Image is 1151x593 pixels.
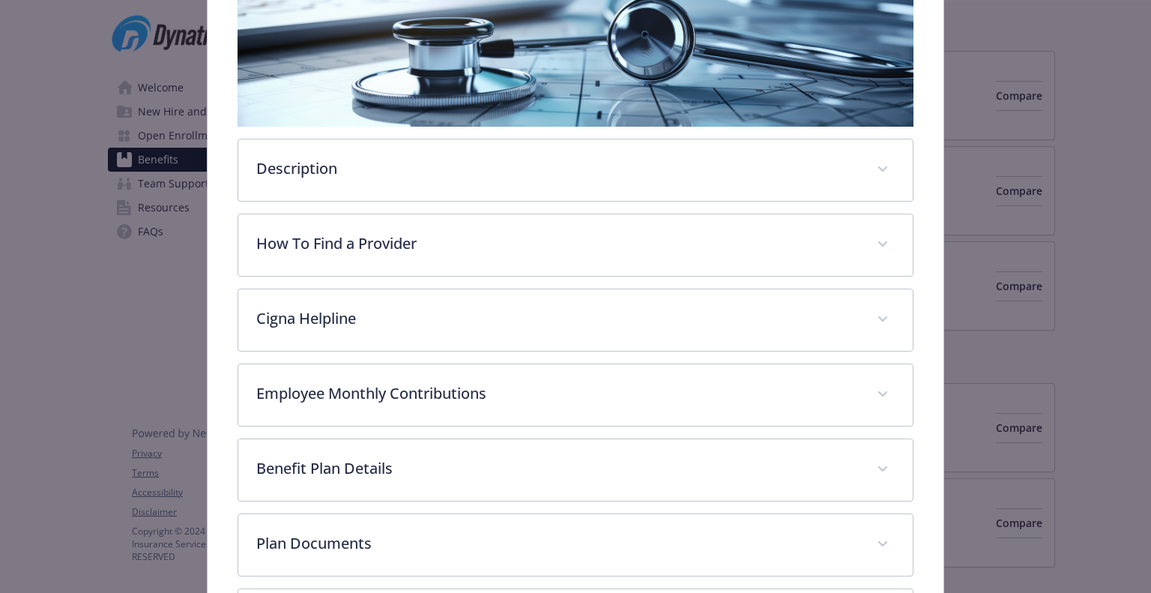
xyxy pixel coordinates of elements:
div: Benefit Plan Details [238,439,912,501]
p: Cigna Helpline [256,307,858,330]
p: Employee Monthly Contributions [256,382,858,405]
div: How To Find a Provider [238,214,912,276]
div: Plan Documents [238,514,912,576]
p: Benefit Plan Details [256,457,858,480]
p: Plan Documents [256,532,858,555]
p: Description [256,157,858,180]
div: Description [238,139,912,201]
p: How To Find a Provider [256,232,858,255]
div: Cigna Helpline [238,289,912,351]
div: Employee Monthly Contributions [238,364,912,426]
